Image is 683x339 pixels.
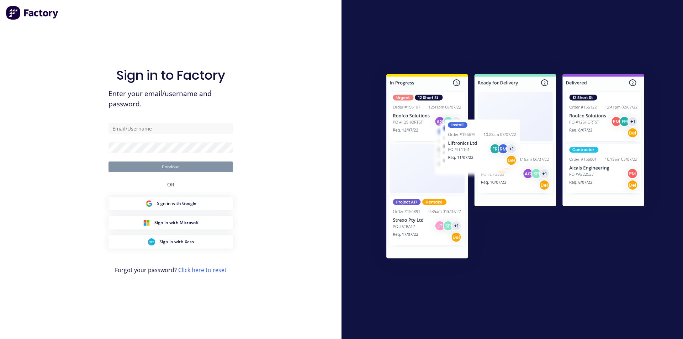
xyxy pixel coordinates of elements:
span: Sign in with Google [157,200,196,207]
img: Factory [6,6,59,20]
button: Continue [108,161,233,172]
img: Google Sign in [145,200,153,207]
span: Forgot your password? [115,266,227,274]
h1: Sign in to Factory [116,68,225,83]
input: Email/Username [108,123,233,134]
button: Google Sign inSign in with Google [108,197,233,210]
span: Sign in with Microsoft [154,219,199,226]
img: Microsoft Sign in [143,219,150,226]
a: Click here to reset [178,266,227,274]
span: Enter your email/username and password. [108,89,233,109]
span: Sign in with Xero [159,239,194,245]
img: Xero Sign in [148,238,155,245]
button: Microsoft Sign inSign in with Microsoft [108,216,233,229]
button: Xero Sign inSign in with Xero [108,235,233,249]
img: Sign in [371,60,660,275]
div: OR [167,172,174,197]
